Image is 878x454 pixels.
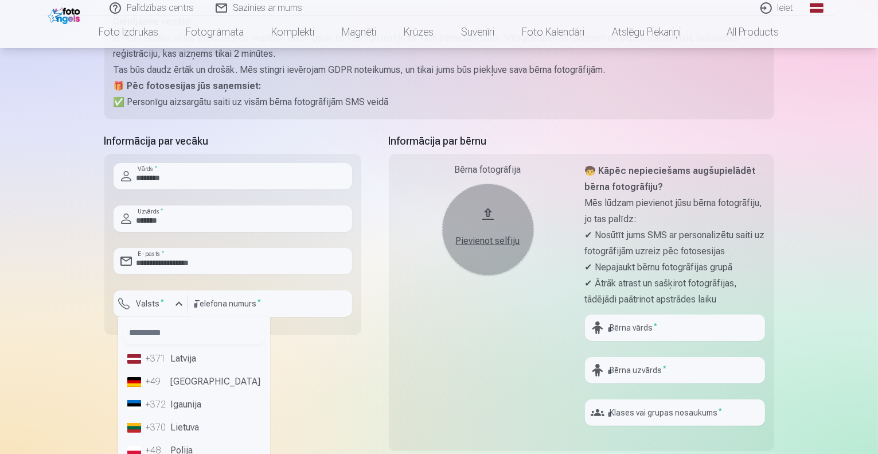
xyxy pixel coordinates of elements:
[146,375,169,389] div: +49
[398,163,578,177] div: Bērna fotogrāfija
[585,259,765,275] p: ✔ Nepajaukt bērnu fotogrāfijas grupā
[114,290,188,317] button: Valsts*
[146,421,169,434] div: +370
[442,184,534,275] button: Pievienot selfiju
[123,347,266,370] li: Latvija
[123,416,266,439] li: Lietuva
[585,275,765,308] p: ✔ Ātrāk atrast un sašķirot fotogrāfijas, tādējādi paātrinot apstrādes laiku
[85,16,173,48] a: Foto izdrukas
[695,16,793,48] a: All products
[585,227,765,259] p: ✔ Nosūtīt jums SMS ar personalizētu saiti uz fotogrāfijām uzreiz pēc fotosesijas
[448,16,509,48] a: Suvenīri
[585,165,756,192] strong: 🧒 Kāpēc nepieciešams augšupielādēt bērna fotogrāfiju?
[258,16,329,48] a: Komplekti
[585,195,765,227] p: Mēs lūdzam pievienot jūsu bērna fotogrāfiju, jo tas palīdz:
[329,16,391,48] a: Magnēti
[132,298,169,309] label: Valsts
[48,5,83,24] img: /fa1
[454,234,522,248] div: Pievienot selfiju
[114,94,765,110] p: ✅ Personīgu aizsargātu saiti uz visām bērna fotogrāfijām SMS veidā
[173,16,258,48] a: Fotogrāmata
[146,398,169,412] div: +372
[599,16,695,48] a: Atslēgu piekariņi
[114,62,765,78] p: Tas būs daudz ērtāk un drošāk. Mēs stingri ievērojam GDPR noteikumus, un tikai jums būs piekļuve ...
[123,393,266,416] li: Igaunija
[114,80,262,91] strong: 🎁 Pēc fotosesijas jūs saņemsiet:
[146,352,169,366] div: +371
[389,133,774,149] h5: Informācija par bērnu
[123,370,266,393] li: [GEOGRAPHIC_DATA]
[104,133,361,149] h5: Informācija par vecāku
[509,16,599,48] a: Foto kalendāri
[391,16,448,48] a: Krūzes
